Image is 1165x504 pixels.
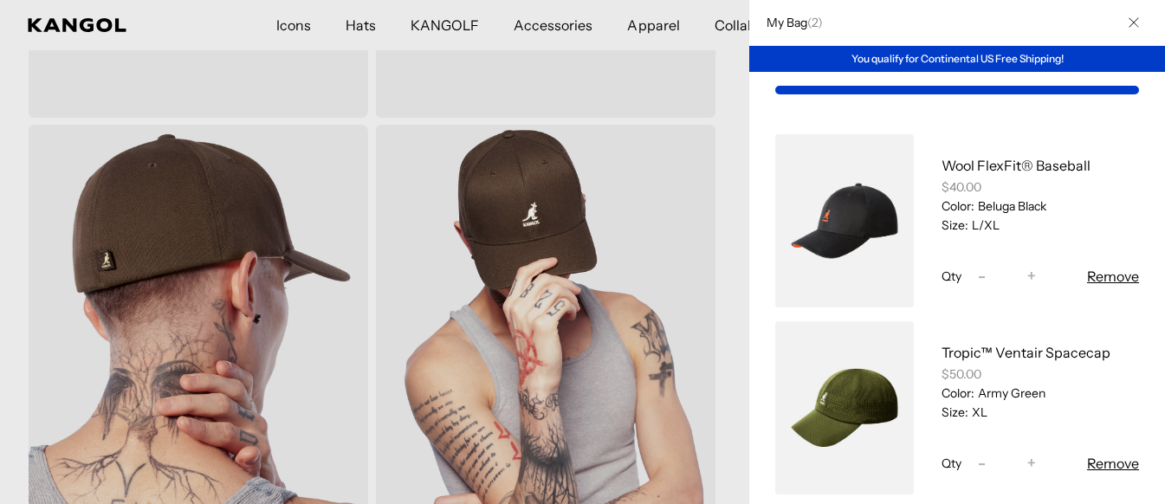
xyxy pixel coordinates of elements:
span: + [1027,265,1036,288]
div: $40.00 [942,179,1139,195]
dd: L/XL [968,217,1000,233]
button: + [1019,266,1045,287]
dt: Size: [942,217,968,233]
div: $50.00 [942,366,1139,382]
span: - [978,452,986,475]
button: - [968,453,994,474]
button: Remove Tropic™ Ventair Spacecap - Army Green / XL [1087,453,1139,474]
a: Tropic™ Ventair Spacecap [942,344,1110,361]
dd: XL [968,404,987,420]
button: Remove Wool FlexFit® Baseball - Beluga Black / L/XL [1087,266,1139,287]
span: - [978,265,986,288]
dt: Color: [942,385,974,401]
h2: My Bag [758,15,823,30]
span: Qty [942,268,961,284]
dt: Color: [942,198,974,214]
dd: Army Green [974,385,1045,401]
dt: Size: [942,404,968,420]
div: You qualify for Continental US Free Shipping! [749,46,1165,72]
dd: Beluga Black [974,198,1046,214]
input: Quantity for Tropic™ Ventair Spacecap [994,453,1019,474]
span: Qty [942,456,961,471]
span: + [1027,452,1036,475]
button: + [1019,453,1045,474]
button: - [968,266,994,287]
input: Quantity for Wool FlexFit® Baseball [994,266,1019,287]
span: 2 [812,15,818,30]
a: Wool FlexFit® Baseball [942,157,1091,174]
span: ( ) [807,15,823,30]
